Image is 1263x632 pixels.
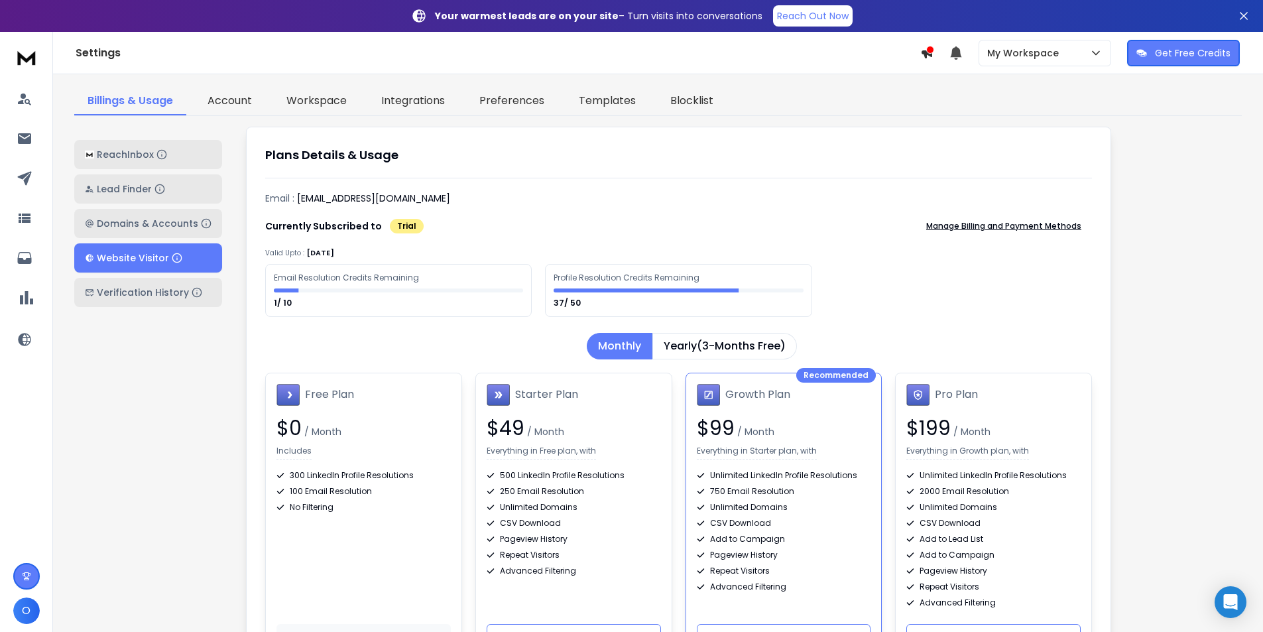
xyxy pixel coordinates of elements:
[906,414,951,442] span: $ 199
[697,518,871,529] div: CSV Download
[906,502,1081,513] div: Unlimited Domains
[524,425,564,438] span: / Month
[74,209,222,238] button: Domains & Accounts
[697,534,871,544] div: Add to Campaign
[515,387,578,403] h1: Starter Plan
[13,45,40,70] img: logo
[906,534,1081,544] div: Add to Lead List
[1155,46,1231,60] p: Get Free Credits
[487,566,661,576] div: Advanced Filtering
[74,88,186,115] a: Billings & Usage
[1215,586,1246,618] div: Open Intercom Messenger
[194,88,265,115] a: Account
[906,486,1081,497] div: 2000 Email Resolution
[368,88,458,115] a: Integrations
[587,333,652,359] button: Monthly
[74,140,222,169] button: ReachInbox
[435,9,619,23] strong: Your warmest leads are on your site
[76,45,920,61] h1: Settings
[273,88,360,115] a: Workspace
[13,598,40,624] button: O
[916,213,1092,239] button: Manage Billing and Payment Methods
[652,333,797,359] button: Yearly(3-Months Free)
[697,486,871,497] div: 750 Email Resolution
[276,384,300,407] img: Free Plan icon
[735,425,774,438] span: / Month
[906,470,1081,481] div: Unlimited LinkedIn Profile Resolutions
[487,446,596,460] p: Everything in Free plan, with
[297,192,450,205] p: [EMAIL_ADDRESS][DOMAIN_NAME]
[773,5,853,27] a: Reach Out Now
[390,219,424,233] div: Trial
[725,387,790,403] h1: Growth Plan
[906,550,1081,560] div: Add to Campaign
[265,248,304,258] p: Valid Upto :
[951,425,991,438] span: / Month
[466,88,558,115] a: Preferences
[276,470,451,481] div: 300 LinkedIn Profile Resolutions
[697,582,871,592] div: Advanced Filtering
[566,88,649,115] a: Templates
[697,414,735,442] span: $ 99
[906,446,1029,460] p: Everything in Growth plan, with
[265,192,294,205] p: Email :
[906,566,1081,576] div: Pageview History
[276,446,312,460] p: Includes
[74,278,222,307] button: Verification History
[935,387,978,403] h1: Pro Plan
[697,566,871,576] div: Repeat Visitors
[906,598,1081,608] div: Advanced Filtering
[697,470,871,481] div: Unlimited LinkedIn Profile Resolutions
[906,384,930,407] img: Pro Plan icon
[987,46,1064,60] p: My Workspace
[487,384,510,407] img: Starter Plan icon
[554,298,583,308] p: 37/ 50
[554,273,701,283] div: Profile Resolution Credits Remaining
[487,414,524,442] span: $ 49
[697,550,871,560] div: Pageview History
[487,550,661,560] div: Repeat Visitors
[906,582,1081,592] div: Repeat Visitors
[697,384,720,407] img: Growth Plan icon
[276,486,451,497] div: 100 Email Resolution
[274,273,421,283] div: Email Resolution Credits Remaining
[487,502,661,513] div: Unlimited Domains
[487,470,661,481] div: 500 LinkedIn Profile Resolutions
[697,502,871,513] div: Unlimited Domains
[74,174,222,204] button: Lead Finder
[305,387,354,403] h1: Free Plan
[906,518,1081,529] div: CSV Download
[777,9,849,23] p: Reach Out Now
[307,247,334,259] p: [DATE]
[74,243,222,273] button: Website Visitor
[276,502,451,513] div: No Filtering
[265,220,382,233] p: Currently Subscribed to
[274,298,294,308] p: 1/ 10
[796,368,876,383] div: Recommended
[487,534,661,544] div: Pageview History
[265,146,1092,164] h1: Plans Details & Usage
[697,446,817,460] p: Everything in Starter plan, with
[1127,40,1240,66] button: Get Free Credits
[926,221,1081,231] p: Manage Billing and Payment Methods
[302,425,341,438] span: / Month
[657,88,727,115] a: Blocklist
[487,486,661,497] div: 250 Email Resolution
[276,414,302,442] span: $ 0
[85,151,94,159] img: logo
[487,518,661,529] div: CSV Download
[435,9,762,23] p: – Turn visits into conversations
